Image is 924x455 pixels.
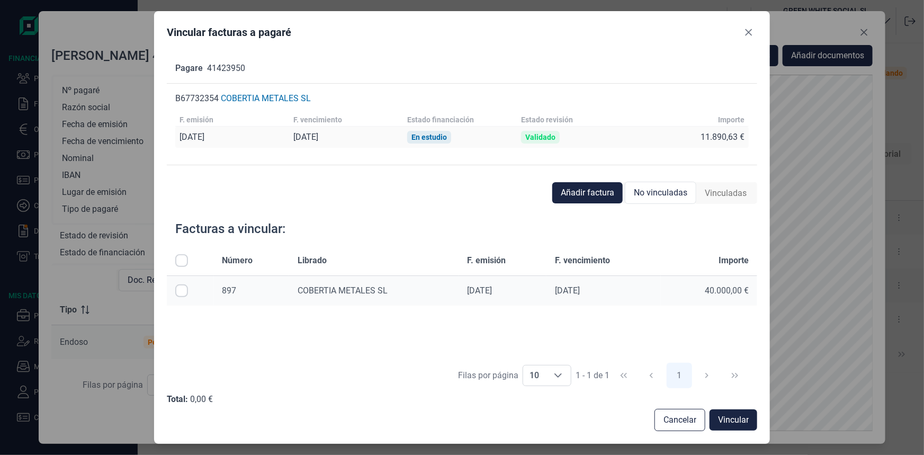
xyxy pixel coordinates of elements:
[634,186,687,199] span: No vinculadas
[222,286,237,296] span: 897
[167,25,291,40] div: Vincular facturas a pagaré
[293,132,318,142] div: [DATE]
[221,93,311,104] div: COBERTIA METALES SL
[639,363,664,388] button: Previous Page
[710,409,757,431] button: Vincular
[467,254,506,267] span: F. emisión
[694,363,720,388] button: Next Page
[175,284,188,297] div: Row Selected null
[523,365,545,386] span: 10
[407,115,474,124] div: Estado financiación
[718,115,744,124] div: Importe
[175,254,188,267] div: All items unselected
[545,365,571,386] div: Choose
[718,414,749,426] span: Vincular
[167,394,188,405] div: Total:
[180,115,213,124] div: F. emisión
[207,62,245,75] p: 41423950
[669,286,749,296] div: 40.000,00 €
[222,254,253,267] span: Número
[576,371,609,380] span: 1 - 1 de 1
[467,286,538,296] div: [DATE]
[696,183,755,204] div: Vinculadas
[525,133,555,141] div: Validado
[705,187,747,200] span: Vinculadas
[521,115,573,124] div: Estado revisión
[552,182,623,203] button: Añadir factura
[561,186,614,199] span: Añadir factura
[175,62,203,75] p: Pagare
[654,409,705,431] button: Cancelar
[667,363,692,388] button: Page 1
[411,133,447,141] div: En estudio
[740,24,757,41] button: Close
[298,286,388,296] span: COBERTIA METALES SL
[701,132,744,142] div: 11.890,63 €
[611,363,636,388] button: First Page
[190,394,213,405] div: 0,00 €
[293,115,342,124] div: F. vencimiento
[555,286,652,296] div: [DATE]
[555,254,610,267] span: F. vencimiento
[175,220,285,237] div: Facturas a vincular:
[722,363,748,388] button: Last Page
[458,369,518,382] div: Filas por página
[663,414,696,426] span: Cancelar
[175,92,219,105] p: B67732354
[625,182,696,204] div: No vinculadas
[298,254,327,267] span: Librado
[180,132,204,142] div: [DATE]
[719,254,749,267] span: Importe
